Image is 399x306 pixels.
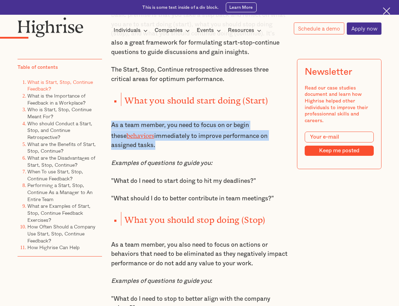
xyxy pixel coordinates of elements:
div: Companies [155,26,183,35]
div: Events [197,26,214,35]
div: Read our case studies document and learn how Highrise helped other individuals to improve their p... [305,85,374,124]
a: What are the Benefits of Start, Stop, Continue? [27,140,96,155]
p: "What should I do to better contribute in team meetings?" [111,194,288,203]
p: As a team member, you also need to focus on actions or behaviors that need to be eliminated as th... [111,240,288,268]
div: Resources [228,26,263,35]
div: Individuals [114,26,141,35]
a: Who should Conduct a Start, Stop, and Continue Retrospective? [27,120,92,141]
img: Cross icon [383,7,390,15]
div: Newsletter [305,67,352,78]
div: Resources [228,26,254,35]
a: Learn More [226,2,256,12]
em: Examples of questions to guide you [111,278,211,284]
p: As a team member, you need to focus on or begin these immediately to improve performance on assig... [111,121,288,150]
a: What is the Importance of Feedback in a Workplace? [27,92,86,106]
a: How Often Should a Company Use Start, Stop, Continue Feedback? [27,223,95,244]
a: Schedule a demo [294,22,344,35]
div: Table of contents [18,64,58,71]
div: Events [197,26,223,35]
a: What are the Disadvantages of Start, Stop, Continue? [27,154,95,168]
a: Who is Start, Stop, Continue Meant For? [27,106,92,120]
a: Apply now [347,22,381,35]
a: How Highrise Can Help [27,244,80,251]
a: behaviors [127,132,154,136]
p: The Start, Stop, Continue retrospective addresses three critical areas for optimum performance. [111,65,288,84]
div: This is some text inside of a div block. [142,5,218,11]
a: What is Start, Stop, Continue Feedback? [27,78,93,93]
a: When To use Start, Stop, Continue Feedback? [27,168,83,182]
a: What are Examples of Start, Stop, Continue Feedback Exercises? [27,202,90,224]
form: Modal Form [305,132,374,156]
a: Performing a Start, Stop, Continue As a Manager to An Entire Team [27,182,93,203]
img: Highrise logo [18,17,83,37]
p: : [111,277,288,286]
strong: What you should start doing (Start) [124,95,268,101]
div: Individuals [114,26,150,35]
input: Your e-mail [305,132,374,143]
p: "What do I need to start doing to hit my deadlines?" [111,177,288,186]
em: Examples of questions to guide you: [111,160,212,166]
strong: What you should stop doing (Stop) [124,215,265,220]
div: Companies [155,26,192,35]
input: Keep me posted [305,146,374,156]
